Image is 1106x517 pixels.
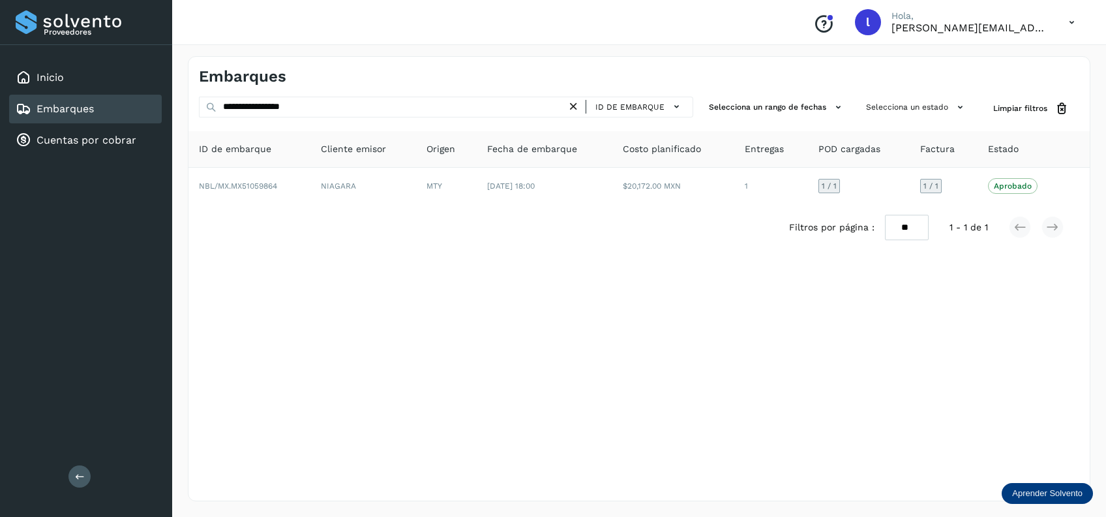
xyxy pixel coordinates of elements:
[920,142,955,156] span: Factura
[623,142,701,156] span: Costo planificado
[595,101,665,113] span: ID de embarque
[37,102,94,115] a: Embarques
[44,27,157,37] p: Proveedores
[861,97,972,118] button: Selecciona un estado
[612,168,734,204] td: $20,172.00 MXN
[994,181,1032,191] p: Aprobado
[818,142,880,156] span: POD cargadas
[199,67,286,86] h4: Embarques
[1012,488,1083,499] p: Aprender Solvento
[37,71,64,84] a: Inicio
[426,142,455,156] span: Origen
[9,95,162,123] div: Embarques
[789,221,874,234] span: Filtros por página :
[704,97,850,118] button: Selecciona un rango de fechas
[591,97,687,116] button: ID de embarque
[822,182,837,190] span: 1 / 1
[923,182,938,190] span: 1 / 1
[9,126,162,155] div: Cuentas por cobrar
[199,142,271,156] span: ID de embarque
[37,134,136,146] a: Cuentas por cobrar
[310,168,416,204] td: NIAGARA
[983,97,1079,121] button: Limpiar filtros
[949,221,988,234] span: 1 - 1 de 1
[9,63,162,92] div: Inicio
[1002,483,1093,504] div: Aprender Solvento
[321,142,386,156] span: Cliente emisor
[891,22,1048,34] p: lorena.rojo@serviciosatc.com.mx
[416,168,477,204] td: MTY
[745,142,784,156] span: Entregas
[734,168,808,204] td: 1
[988,142,1019,156] span: Estado
[993,102,1047,114] span: Limpiar filtros
[891,10,1048,22] p: Hola,
[487,142,577,156] span: Fecha de embarque
[199,181,277,191] span: NBL/MX.MX51059864
[487,181,535,191] span: [DATE] 18:00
